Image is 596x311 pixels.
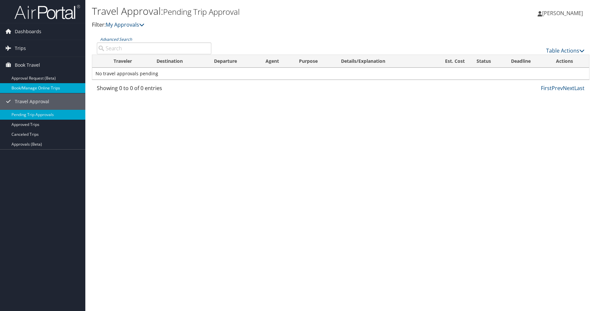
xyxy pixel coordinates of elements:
[552,84,563,92] a: Prev
[100,36,132,42] a: Advanced Search
[97,42,211,54] input: Advanced Search
[260,55,293,68] th: Agent
[15,23,41,40] span: Dashboards
[15,57,40,73] span: Book Travel
[563,84,574,92] a: Next
[542,10,583,17] span: [PERSON_NAME]
[92,21,424,29] p: Filter:
[163,6,240,17] small: Pending Trip Approval
[92,68,589,80] td: No travel approvals pending
[538,3,589,23] a: [PERSON_NAME]
[427,55,471,68] th: Est. Cost: activate to sort column ascending
[574,84,585,92] a: Last
[151,55,208,68] th: Destination: activate to sort column ascending
[92,4,424,18] h1: Travel Approval:
[208,55,260,68] th: Departure: activate to sort column ascending
[335,55,427,68] th: Details/Explanation
[546,47,585,54] a: Table Actions
[505,55,550,68] th: Deadline: activate to sort column descending
[550,55,589,68] th: Actions
[541,84,552,92] a: First
[14,4,80,20] img: airportal-logo.png
[106,21,144,28] a: My Approvals
[15,40,26,57] span: Trips
[97,84,211,95] div: Showing 0 to 0 of 0 entries
[471,55,505,68] th: Status: activate to sort column ascending
[108,55,151,68] th: Traveler: activate to sort column ascending
[293,55,335,68] th: Purpose
[15,93,49,110] span: Travel Approval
